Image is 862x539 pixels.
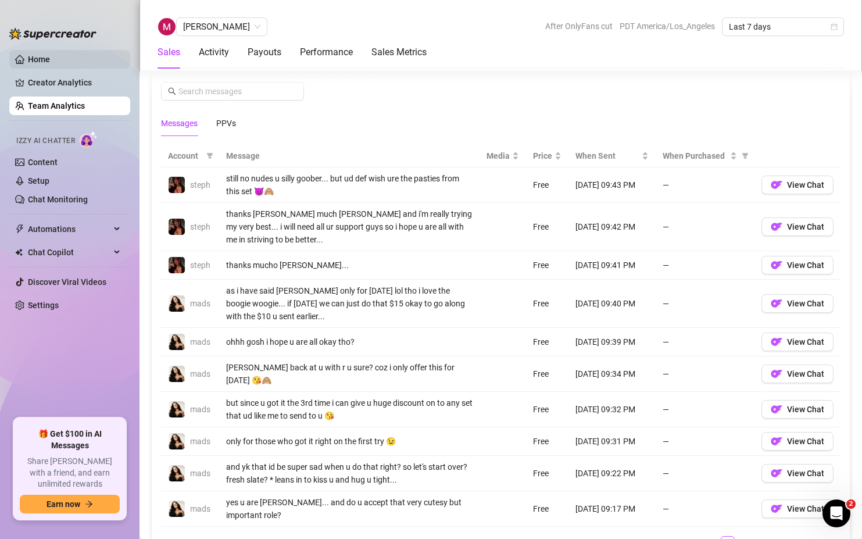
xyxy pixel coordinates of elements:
[300,45,353,59] div: Performance
[226,284,473,323] div: as i have said [PERSON_NAME] only for [DATE] lol tho i love the boogie woogie... if [DATE] we can...
[9,28,96,40] img: logo-BBDzfeDw.svg
[28,195,88,204] a: Chat Monitoring
[787,437,824,446] span: View Chat
[771,368,782,380] img: OF
[526,280,568,328] td: Free
[28,73,121,92] a: Creator Analytics
[771,298,782,309] img: OF
[771,179,782,191] img: OF
[656,328,754,356] td: —
[568,491,656,527] td: [DATE] 09:17 PM
[761,432,834,451] button: OFView Chat
[761,372,834,381] a: OFView Chat
[787,337,824,347] span: View Chat
[568,203,656,251] td: [DATE] 09:42 PM
[190,180,210,190] span: steph
[526,145,568,167] th: Price
[216,117,236,130] div: PPVs
[656,456,754,491] td: —
[226,435,473,448] div: only for those who got it right on the first try 😉
[169,401,185,417] img: mads
[761,263,834,273] a: OFView Chat
[16,135,75,147] span: Izzy AI Chatter
[158,45,180,59] div: Sales
[526,251,568,280] td: Free
[656,203,754,251] td: —
[28,101,85,110] a: Team Analytics
[28,158,58,167] a: Content
[526,167,568,203] td: Free
[787,369,824,379] span: View Chat
[787,405,824,414] span: View Chat
[846,499,856,509] span: 2
[787,222,824,231] span: View Chat
[80,131,98,148] img: AI Chatter
[822,499,850,527] iframe: Intercom live chat
[526,456,568,491] td: Free
[248,45,281,59] div: Payouts
[787,299,824,308] span: View Chat
[656,427,754,456] td: —
[742,152,749,159] span: filter
[190,504,210,513] span: mads
[169,295,185,312] img: mads
[568,167,656,203] td: [DATE] 09:43 PM
[787,504,824,513] span: View Chat
[568,427,656,456] td: [DATE] 09:31 PM
[226,208,473,246] div: thanks [PERSON_NAME] much [PERSON_NAME] and i'm really trying my very best... i will need all ur ...
[487,149,510,162] span: Media
[761,333,834,351] button: OFView Chat
[771,336,782,348] img: OF
[526,491,568,527] td: Free
[771,467,782,479] img: OF
[480,145,526,167] th: Media
[761,464,834,483] button: OFView Chat
[226,397,473,422] div: but since u got it the 3rd time i can give u huge discount on to any set that ud like me to send ...
[20,495,120,513] button: Earn nowarrow-right
[568,356,656,392] td: [DATE] 09:34 PM
[761,340,834,349] a: OFView Chat
[28,55,50,64] a: Home
[656,167,754,203] td: —
[190,437,210,446] span: mads
[190,299,210,308] span: mads
[568,251,656,280] td: [DATE] 09:41 PM
[15,224,24,234] span: thunderbolt
[761,499,834,518] button: OFView Chat
[831,23,838,30] span: calendar
[526,356,568,392] td: Free
[226,461,473,486] div: and yk that id be super sad when u do that right? so let's start over? fresh slate? * leans in to...
[656,145,754,167] th: When Purchased
[620,17,715,35] span: PDT America/Los_Angeles
[85,500,93,508] span: arrow-right
[761,408,834,417] a: OFView Chat
[204,147,216,165] span: filter
[761,365,834,383] button: OFView Chat
[28,220,110,238] span: Automations
[161,117,198,130] div: Messages
[183,18,260,35] span: Mari Valencia
[20,456,120,490] span: Share [PERSON_NAME] with a friend, and earn unlimited rewards
[663,149,728,162] span: When Purchased
[656,251,754,280] td: —
[656,356,754,392] td: —
[656,280,754,328] td: —
[761,472,834,481] a: OFView Chat
[729,18,837,35] span: Last 7 days
[226,259,473,272] div: thanks mucho [PERSON_NAME]...
[206,152,213,159] span: filter
[761,400,834,419] button: OFView Chat
[47,499,80,509] span: Earn now
[526,203,568,251] td: Free
[169,465,185,481] img: mads
[178,85,297,98] input: Search messages
[190,369,210,379] span: mads
[761,256,834,274] button: OFView Chat
[761,217,834,236] button: OFView Chat
[199,45,229,59] div: Activity
[169,366,185,382] img: mads
[169,219,185,235] img: steph
[526,427,568,456] td: Free
[168,87,176,95] span: search
[28,301,59,310] a: Settings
